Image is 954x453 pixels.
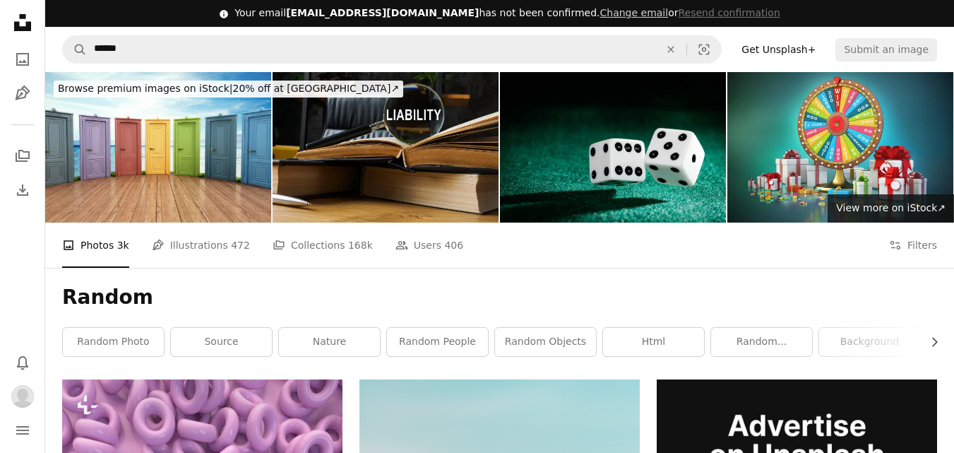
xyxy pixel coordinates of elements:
[62,285,937,310] h1: Random
[678,6,780,20] button: Resend confirmation
[500,72,726,223] img: Rolling Says Macro
[711,328,812,356] a: random...
[286,7,479,18] span: [EMAIL_ADDRESS][DOMAIN_NAME]
[58,83,399,94] span: 20% off at [GEOGRAPHIC_DATA] ↗
[495,328,596,356] a: random objects
[8,416,37,445] button: Menu
[8,176,37,204] a: Download History
[687,36,721,63] button: Visual search
[727,72,953,223] img: Colorful prize wheel surrounded by wrapped gifts and scattered coins in a festive setting
[234,6,780,20] div: Your email has not been confirmed.
[8,382,37,411] button: Profile
[45,72,271,223] img: Vibrant colored closed wooden doors in a row on blue sky and sea background. Choice and decisions...
[348,237,373,253] span: 168k
[395,223,463,268] a: Users 406
[828,194,954,223] a: View more on iStock↗
[600,7,668,18] a: Change email
[733,38,824,61] a: Get Unsplash+
[231,237,250,253] span: 472
[58,83,232,94] span: Browse premium images on iStock |
[152,223,250,268] a: Illustrations 472
[836,202,946,213] span: View more on iStock ↗
[8,348,37,377] button: Notifications
[603,328,704,356] a: html
[63,36,87,63] button: Search Unsplash
[387,328,488,356] a: random people
[655,36,686,63] button: Clear
[8,45,37,73] a: Photos
[63,328,164,356] a: random photo
[922,328,937,356] button: scroll list to the right
[273,223,373,268] a: Collections 168k
[819,328,920,356] a: background
[889,223,937,268] button: Filters
[273,72,499,223] img: Legal liability concept. Law books and magnifying glass.
[8,142,37,170] a: Collections
[62,35,722,64] form: Find visuals sitewide
[45,72,412,106] a: Browse premium images on iStock|20% off at [GEOGRAPHIC_DATA]↗
[171,328,272,356] a: source
[835,38,937,61] button: Submit an image
[8,79,37,107] a: Illustrations
[279,328,380,356] a: nature
[444,237,463,253] span: 406
[11,385,34,408] img: Avatar of user shifa khan
[600,7,780,18] span: or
